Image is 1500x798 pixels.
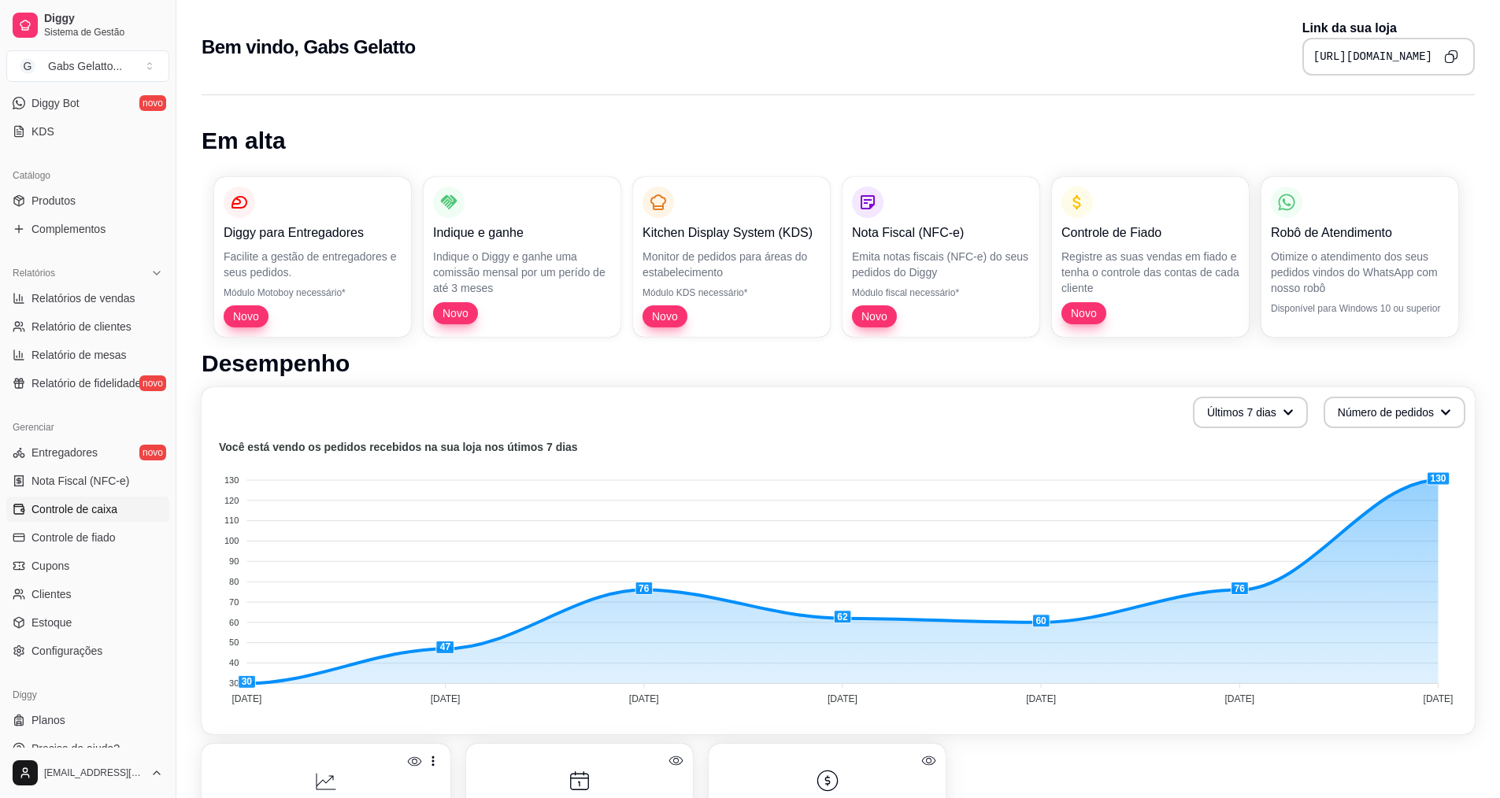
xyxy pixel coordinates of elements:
p: Indique e ganhe [433,224,611,242]
span: Nota Fiscal (NFC-e) [31,473,129,489]
span: Relatórios [13,267,55,279]
a: DiggySistema de Gestão [6,6,169,44]
tspan: 80 [229,577,239,586]
a: Clientes [6,582,169,607]
div: Diggy [6,682,169,707]
p: Controle de Fiado [1061,224,1239,242]
span: Novo [855,308,894,324]
p: Indique o Diggy e ganhe uma comissão mensal por um perído de até 3 meses [433,249,611,296]
p: Módulo KDS necessário* [643,286,820,299]
p: Robô de Atendimento [1271,224,1449,242]
span: Diggy Bot [31,95,80,111]
text: Você está vendo os pedidos recebidos na sua loja nos útimos 7 dias [219,441,578,453]
button: Últimos 7 dias [1193,397,1308,428]
tspan: 60 [229,618,239,627]
tspan: [DATE] [231,693,261,704]
span: KDS [31,124,54,139]
a: KDS [6,119,169,144]
a: Estoque [6,610,169,635]
p: Diggy para Entregadores [224,224,402,242]
button: Select a team [6,50,169,82]
a: Nota Fiscal (NFC-e) [6,468,169,493]
h1: Em alta [202,127,1475,155]
span: Novo [227,308,265,324]
p: Módulo Motoboy necessário* [224,286,402,299]
a: Controle de fiado [6,525,169,550]
p: Registre as suas vendas em fiado e tenha o controle das contas de cada cliente [1061,249,1239,296]
span: Novo [1065,305,1103,321]
tspan: 40 [229,658,239,667]
a: Complementos [6,216,169,242]
tspan: [DATE] [431,693,461,704]
tspan: 90 [229,556,239,566]
span: Cupons [31,558,69,574]
tspan: 70 [229,597,239,607]
span: [EMAIL_ADDRESS][DOMAIN_NAME] [44,767,144,779]
span: Estoque [31,615,72,630]
a: Relatório de clientes [6,314,169,339]
button: Robô de AtendimentoOtimize o atendimento dos seus pedidos vindos do WhatsApp com nosso robôDispon... [1261,177,1458,337]
tspan: [DATE] [1224,693,1254,704]
a: Cupons [6,553,169,578]
span: Clientes [31,586,72,602]
span: Planos [31,712,65,728]
p: Monitor de pedidos para áreas do estabelecimento [643,249,820,280]
p: Módulo fiscal necessário* [852,286,1030,299]
a: Diggy Botnovo [6,91,169,116]
div: Catálogo [6,163,169,188]
span: Precisa de ajuda? [31,741,120,756]
span: Controle de caixa [31,501,117,517]
p: Link da sua loja [1302,19,1475,38]
span: Relatório de clientes [31,319,131,334]
a: Precisa de ajuda? [6,736,169,761]
tspan: 110 [224,515,239,525]
a: Relatório de fidelidadenovo [6,371,169,396]
span: Entregadores [31,445,98,460]
div: Gabs Gelatto ... [48,58,122,74]
span: Configurações [31,643,102,659]
span: Sistema de Gestão [44,26,163,39]
button: Copy to clipboard [1439,44,1464,69]
h2: Bem vindo, Gabs Gelatto [202,35,416,60]
pre: [URL][DOMAIN_NAME] [1313,49,1432,65]
a: Controle de caixa [6,497,169,522]
p: Disponível para Windows 10 ou superior [1271,302,1449,315]
tspan: 130 [224,475,239,485]
span: Relatórios de vendas [31,290,135,306]
p: Emita notas fiscais (NFC-e) do seus pedidos do Diggy [852,249,1030,280]
a: Produtos [6,188,169,213]
a: Configurações [6,638,169,663]
tspan: 30 [229,678,239,688]
tspan: [DATE] [1026,693,1056,704]
tspan: 100 [224,536,239,545]
tspan: [DATE] [629,693,659,704]
tspan: 120 [224,496,239,505]
span: Produtos [31,193,76,209]
a: Planos [6,707,169,733]
tspan: [DATE] [828,693,857,704]
a: Relatório de mesas [6,342,169,368]
button: Indique e ganheIndique o Diggy e ganhe uma comissão mensal por um perído de até 3 mesesNovo [424,177,620,337]
tspan: [DATE] [1424,693,1454,704]
h1: Desempenho [202,349,1475,378]
p: Kitchen Display System (KDS) [643,224,820,242]
span: Complementos [31,221,106,237]
span: Relatório de mesas [31,347,127,363]
a: Relatórios de vendas [6,286,169,311]
span: Controle de fiado [31,530,116,545]
span: Diggy [44,12,163,26]
tspan: 50 [229,637,239,647]
button: Diggy para EntregadoresFacilite a gestão de entregadores e seus pedidos.Módulo Motoboy necessário... [214,177,411,337]
div: Gerenciar [6,415,169,440]
button: Kitchen Display System (KDS)Monitor de pedidos para áreas do estabelecimentoMódulo KDS necessário... [633,177,830,337]
span: G [20,58,35,74]
span: Novo [436,305,475,321]
button: [EMAIL_ADDRESS][DOMAIN_NAME] [6,754,169,792]
p: Facilite a gestão de entregadores e seus pedidos. [224,249,402,280]
span: Relatório de fidelidade [31,375,141,391]
button: Controle de FiadoRegistre as suas vendas em fiado e tenha o controle das contas de cada clienteNovo [1052,177,1249,337]
button: Número de pedidos [1324,397,1465,428]
a: Entregadoresnovo [6,440,169,465]
p: Nota Fiscal (NFC-e) [852,224,1030,242]
p: Otimize o atendimento dos seus pedidos vindos do WhatsApp com nosso robô [1271,249,1449,296]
